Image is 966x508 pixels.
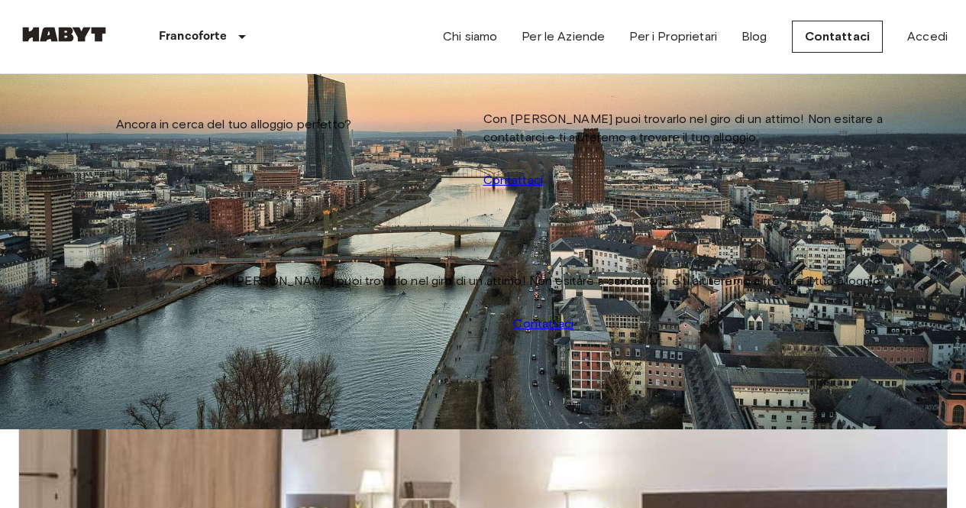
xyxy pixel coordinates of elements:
[629,28,717,46] a: Per i Proprietari
[159,28,227,46] p: Francoforte
[513,315,573,333] a: Contattaci
[907,28,948,46] a: Accedi
[443,28,497,46] a: Chi siamo
[18,27,110,42] img: Habyt
[205,272,883,290] span: Con [PERSON_NAME] puoi trovarlo nel giro di un attimo! Non esitare a contattarci e ti aiuteremo a...
[741,28,767,46] a: Blog
[792,21,884,53] a: Contattaci
[522,28,605,46] a: Per le Aziende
